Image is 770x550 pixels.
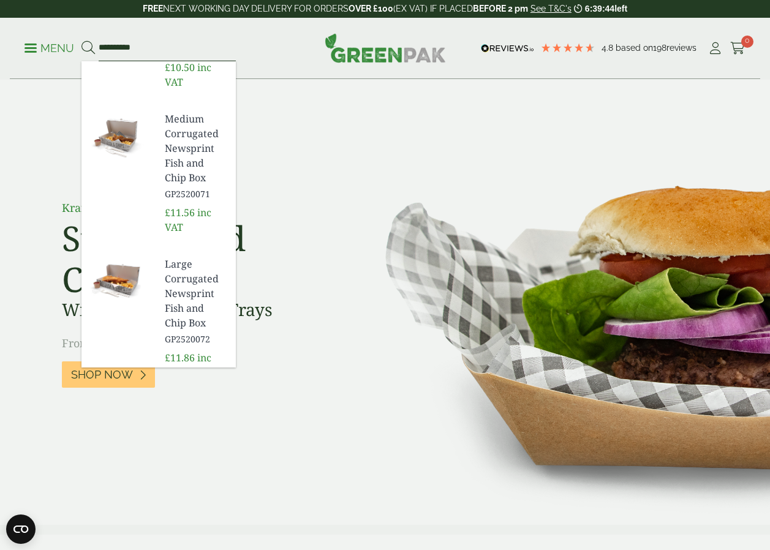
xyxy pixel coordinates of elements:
span: Shop Now [71,368,133,382]
span: inc VAT [165,206,211,234]
span: £11.56 [165,206,195,219]
span: Large Corrugated Newsprint Fish and Chip Box [165,257,226,330]
img: REVIEWS.io [481,44,534,53]
i: My Account [708,42,723,55]
div: 4.79 Stars [540,42,595,53]
span: £11.86 [165,351,195,364]
h2: Street Food Classics [62,217,338,299]
span: £10.50 [165,61,195,74]
span: left [614,4,627,13]
img: GreenPak Supplies [325,33,446,62]
span: From £23.05 [62,336,127,350]
a: Menu [25,41,74,53]
img: GP2520071 [81,107,155,165]
span: 198 [653,43,666,53]
strong: BEFORE 2 pm [473,4,528,13]
p: Kraft Burger Tray [62,200,338,216]
button: Open CMP widget [6,514,36,544]
span: GP2520072 [165,333,226,345]
i: Cart [730,42,745,55]
span: GP2520071 [165,187,226,200]
span: 0 [741,36,753,48]
span: reviews [666,43,696,53]
strong: OVER £100 [349,4,393,13]
a: 0 [730,39,745,58]
img: GP2520072 [81,252,155,311]
a: Shop Now [62,361,155,388]
a: See T&C's [530,4,572,13]
span: 4.8 [602,43,616,53]
a: Medium Corrugated Newsprint Fish and Chip Box GP2520071 [165,111,226,200]
p: Menu [25,41,74,56]
span: 6:39:44 [585,4,614,13]
h3: Wide Range of Food Trays [62,299,338,320]
a: Large Corrugated Newsprint Fish and Chip Box GP2520072 [165,257,226,345]
img: Street Food Classics [347,80,770,525]
span: Based on [616,43,653,53]
strong: FREE [143,4,163,13]
span: inc VAT [165,61,211,89]
span: Medium Corrugated Newsprint Fish and Chip Box [165,111,226,185]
